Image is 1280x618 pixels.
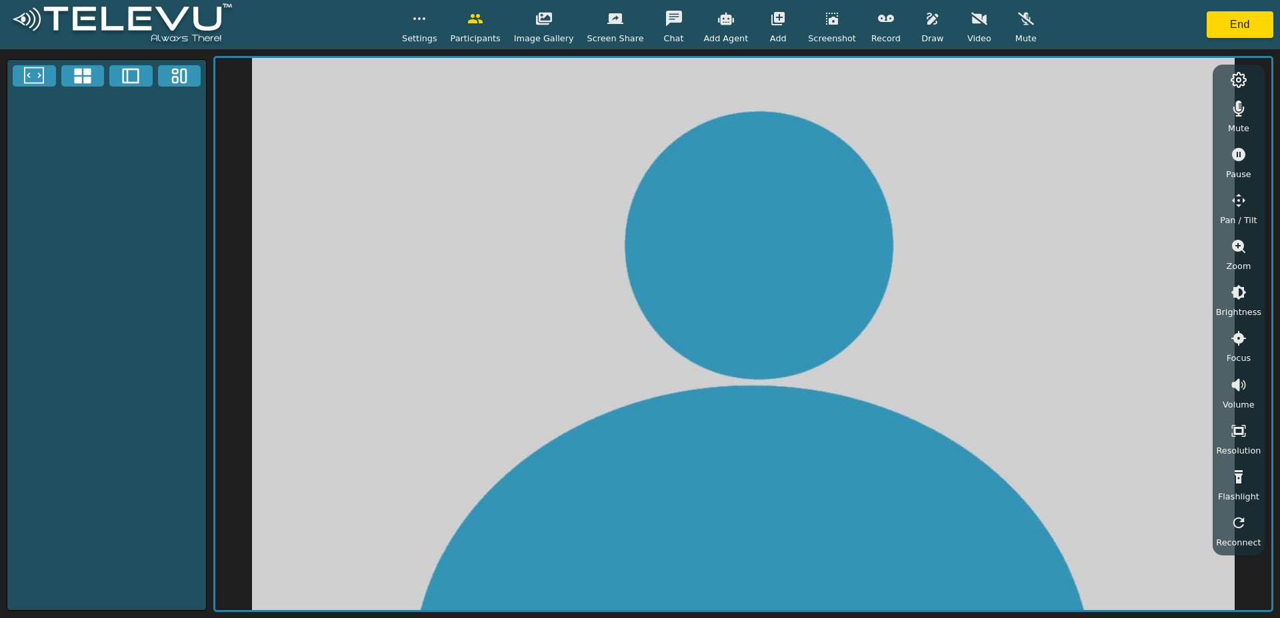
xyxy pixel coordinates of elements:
[1227,352,1251,364] span: Focus
[1226,168,1251,180] span: Pause
[967,32,991,45] span: Video
[1207,11,1273,38] button: End
[1216,444,1261,457] span: Resolution
[451,32,501,45] span: Participants
[61,65,105,87] button: 4x4
[1015,32,1037,45] span: Mute
[1216,536,1261,549] span: Reconnect
[587,32,644,45] span: Screen Share
[770,32,787,45] span: Add
[664,32,684,45] span: Chat
[704,32,749,45] span: Add Agent
[13,65,56,87] button: Fullscreen
[1223,398,1255,411] span: Volume
[1218,490,1259,503] span: Flashlight
[808,32,856,45] span: Screenshot
[921,32,943,45] span: Draw
[1216,306,1261,318] span: Brightness
[871,32,901,45] span: Record
[514,32,574,45] span: Image Gallery
[1220,214,1257,226] span: Pan / Tilt
[1228,122,1249,135] span: Mute
[158,65,201,87] button: Three Window Medium
[109,65,153,87] button: Two Window Medium
[402,32,437,45] span: Settings
[1226,260,1251,272] span: Zoom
